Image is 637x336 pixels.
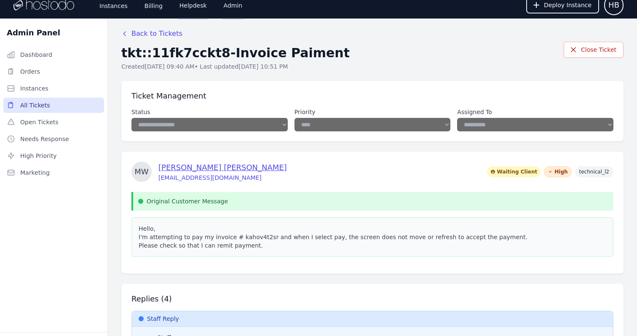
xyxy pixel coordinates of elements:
[121,29,182,39] button: Back to Tickets
[294,108,451,116] label: Priority
[131,91,613,101] h3: Ticket Management
[487,166,541,177] span: Waiting Client
[158,174,262,181] a: [EMAIL_ADDRESS][DOMAIN_NAME]
[3,64,104,79] a: Orders
[3,165,104,180] a: Marketing
[3,148,104,163] a: High Priority
[3,131,104,147] a: Needs Response
[147,315,179,323] span: Staff Reply
[139,224,606,250] p: Hello, I'm attempting to pay my invoice # kahov4t2sr and when I select pay, the screen does not m...
[3,47,104,62] a: Dashboard
[3,115,104,130] a: Open Tickets
[564,42,624,58] button: Close Ticket
[121,62,552,71] p: Created [DATE] 09:40 AM • Last updated [DATE] 10:51 PM
[131,294,613,304] h3: Replies ( 4 )
[131,108,288,116] label: Status
[121,45,552,61] h2: tkt::11fk7cckt8 - Invoice Paiment
[544,1,591,9] span: Deploy Instance
[544,166,571,177] span: High
[3,98,104,113] a: All Tickets
[457,108,613,116] label: Assigned To
[575,166,613,177] span: technical_l2
[7,27,60,39] h2: Admin Panel
[158,163,287,172] a: [PERSON_NAME] [PERSON_NAME]
[134,166,148,178] span: M W
[3,81,104,96] a: Instances
[147,197,228,205] span: Original Customer Message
